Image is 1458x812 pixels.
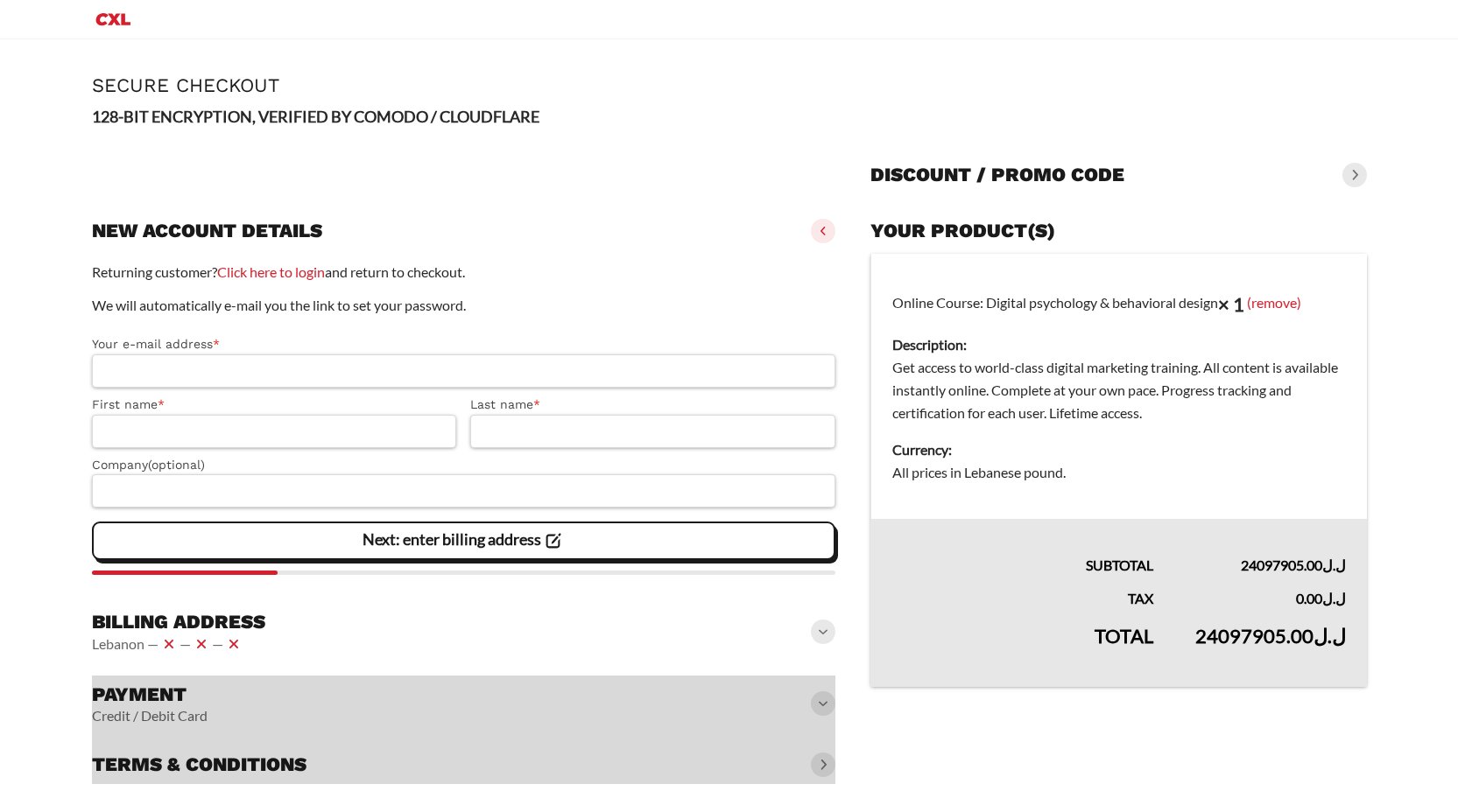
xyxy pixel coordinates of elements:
[871,610,1174,687] th: Total
[1218,292,1244,316] strong: × 1
[892,356,1345,424] dd: Get access to world-class digital marketing training. All content is available instantly online. ...
[92,107,539,126] strong: 128-BIT ENCRYPTION, VERIFIED BY COMODO / CLOUDFLARE
[871,254,1367,520] td: Online Course: Digital psychology & behavioral design
[892,438,1345,461] dt: Currency:
[1322,590,1346,606] span: ل.ل
[92,610,265,634] h3: Billing address
[217,263,325,280] a: Click here to login
[1322,556,1346,573] span: ل.ل
[92,521,836,560] vaadin-button: Next: enter billing address
[871,577,1174,610] th: Tax
[92,395,457,415] label: First name
[1241,556,1346,573] bdi: 24097905.00
[92,219,322,243] h3: New account details
[92,74,1367,96] h1: Secure Checkout
[92,633,265,654] vaadin-horizontal-layout: Lebanon — — —
[1314,624,1346,647] span: ل.ل
[92,334,836,354] label: Your e-mail address
[892,333,1345,356] dt: Description:
[148,458,205,472] span: (optional)
[871,519,1174,577] th: Subtotal
[1296,590,1346,606] bdi: 0.00
[892,461,1345,484] dd: All prices in Lebanese pound.
[1195,624,1346,647] bdi: 24097905.00
[470,395,835,415] label: Last name
[1247,293,1301,310] a: (remove)
[92,455,836,475] label: Company
[870,163,1124,187] h3: Discount / promo code
[92,294,836,317] p: We will automatically e-mail you the link to set your password.
[92,261,836,283] p: Returning customer? and return to checkout.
